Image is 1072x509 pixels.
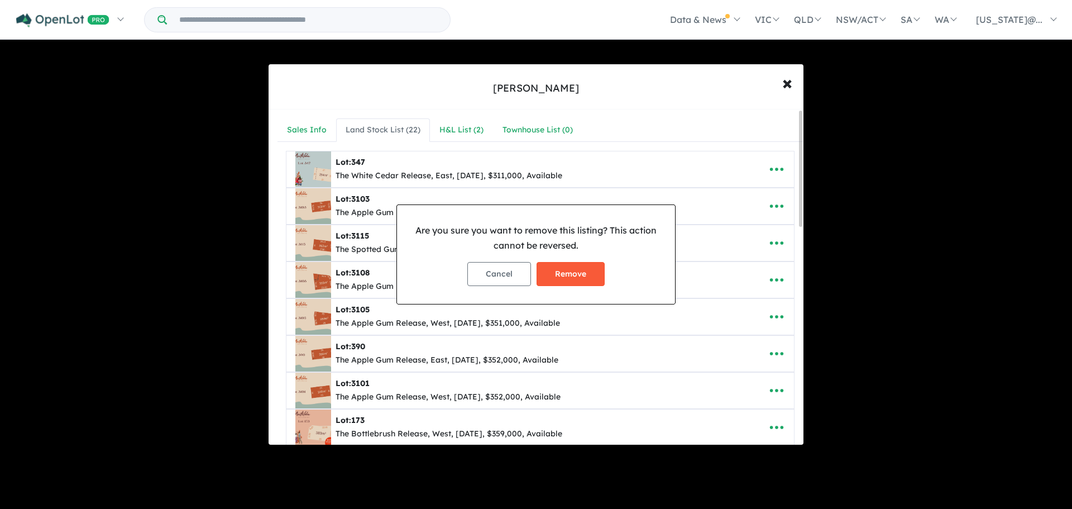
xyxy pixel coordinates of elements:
p: Are you sure you want to remove this listing? This action cannot be reversed. [406,223,666,253]
img: Openlot PRO Logo White [16,13,109,27]
input: Try estate name, suburb, builder or developer [169,8,448,32]
button: Remove [537,262,605,286]
button: Cancel [467,262,531,286]
span: [US_STATE]@... [976,14,1042,25]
